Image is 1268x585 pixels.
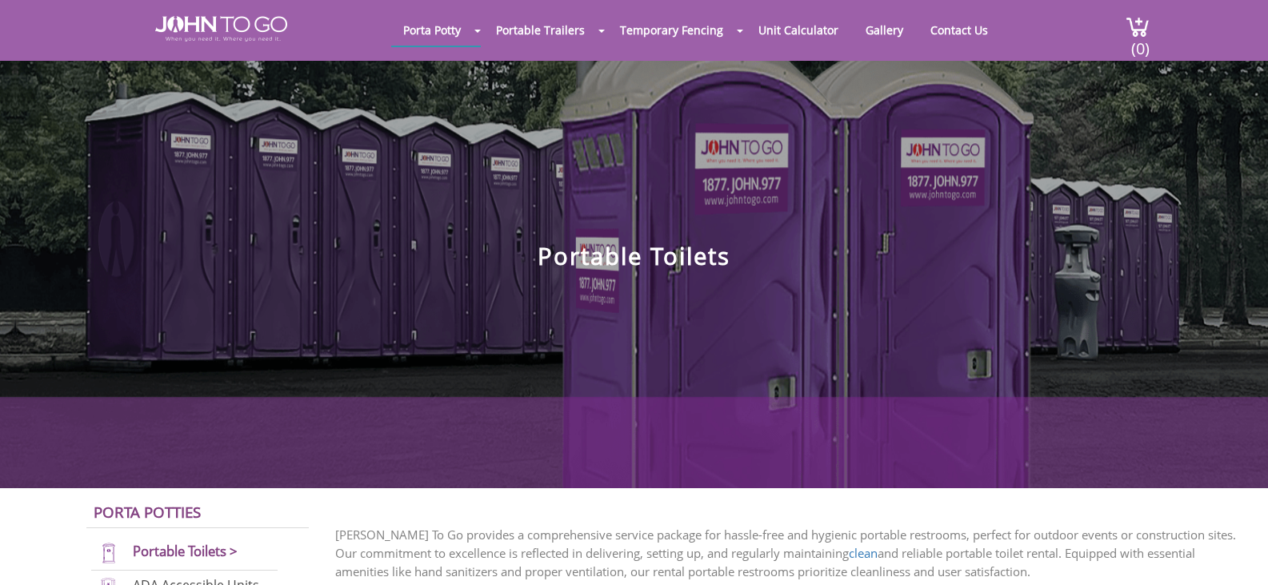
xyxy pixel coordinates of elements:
button: Live Chat [1204,521,1268,585]
a: Temporary Fencing [608,14,735,46]
a: Porta Potty [391,14,473,46]
span: (0) [1130,25,1150,59]
a: Portable Toilets > [133,542,238,560]
a: Portable Trailers [484,14,597,46]
img: JOHN to go [155,16,287,42]
a: Porta Potties [94,502,201,522]
a: Gallery [854,14,915,46]
a: Contact Us [918,14,1000,46]
a: clean [849,545,878,561]
img: cart a [1126,16,1150,38]
p: [PERSON_NAME] To Go provides a comprehensive service package for hassle-free and hygienic portabl... [335,526,1244,581]
img: portable-toilets-new.png [91,543,126,564]
a: Unit Calculator [746,14,850,46]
